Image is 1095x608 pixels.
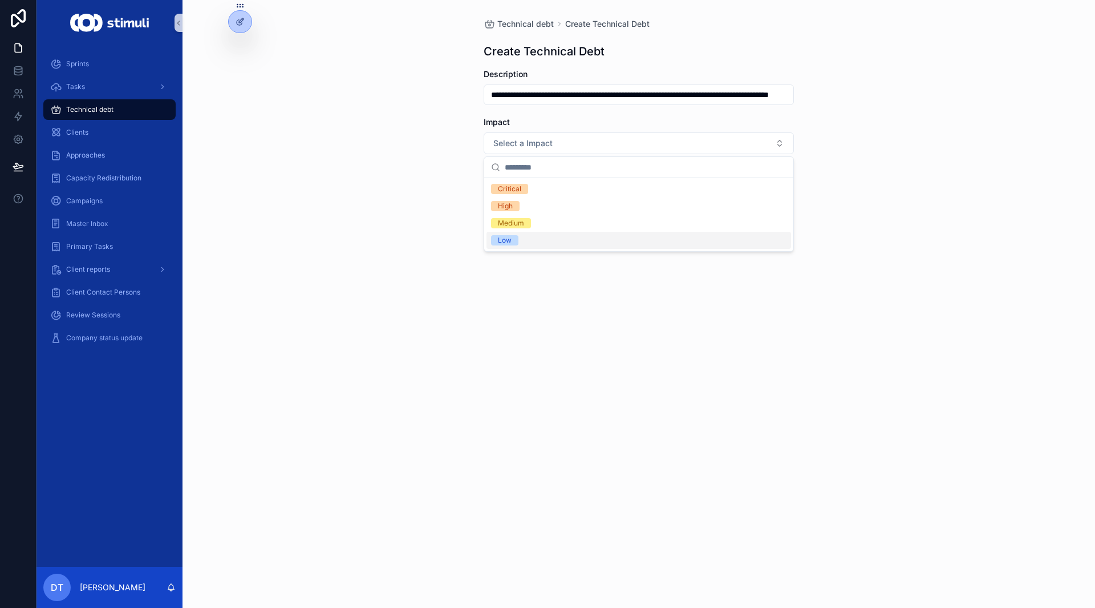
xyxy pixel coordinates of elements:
a: Approaches [43,145,176,166]
span: Tasks [66,82,85,91]
a: Clients [43,122,176,143]
button: Select Button [484,132,794,154]
img: App logo [70,14,148,32]
span: Master Inbox [66,219,108,228]
a: Master Inbox [43,214,176,234]
span: DT [51,581,63,594]
div: scrollable content [36,46,182,363]
a: Create Technical Debt [565,18,650,30]
a: Campaigns [43,191,176,211]
span: Description [484,69,528,79]
div: Critical [498,184,521,194]
span: Technical debt [66,105,113,114]
span: Clients [66,128,88,137]
span: Client reports [66,265,110,274]
div: Low [498,235,512,245]
div: Suggestions [484,178,793,251]
a: Client Contact Persons [43,282,176,303]
a: Technical debt [484,18,554,30]
span: Campaigns [66,196,103,206]
a: Client reports [43,259,176,280]
a: Capacity Redistribution [43,168,176,188]
a: Review Sessions [43,305,176,325]
span: Technical debt [497,18,554,30]
a: Sprints [43,54,176,74]
a: Primary Tasks [43,236,176,257]
span: Capacity Redistribution [66,174,141,183]
a: Technical debt [43,99,176,120]
span: Primary Tasks [66,242,113,251]
span: Company status update [66,333,143,343]
h1: Create Technical Debt [484,43,605,59]
a: Company status update [43,328,176,348]
span: Review Sessions [66,311,120,320]
span: Select a Impact [493,138,553,149]
div: Medium [498,218,524,228]
p: [PERSON_NAME] [80,582,145,593]
span: Impact [484,117,510,127]
span: Client Contact Persons [66,288,140,297]
span: Approaches [66,151,105,160]
span: Sprints [66,59,89,69]
a: Tasks [43,76,176,97]
div: High [498,201,513,211]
